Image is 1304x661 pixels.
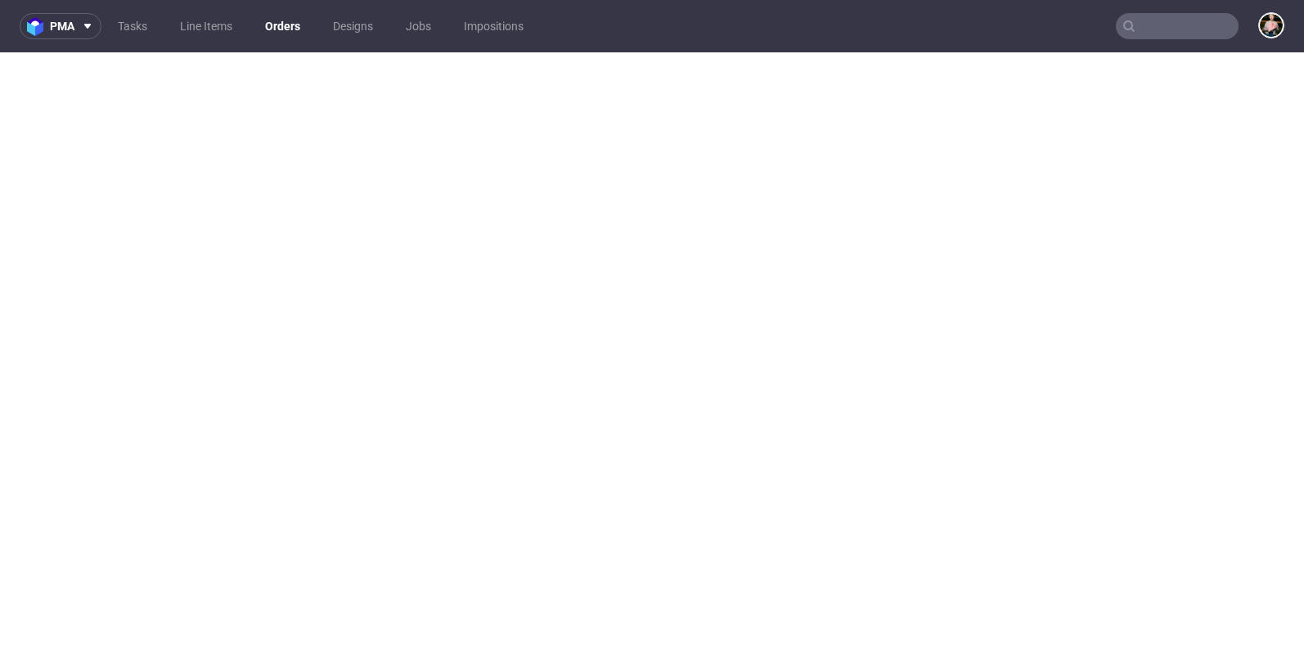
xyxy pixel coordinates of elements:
button: pma [20,13,101,39]
a: Tasks [108,13,157,39]
span: pma [50,20,74,32]
a: Impositions [454,13,533,39]
a: Orders [255,13,310,39]
img: logo [27,17,50,36]
img: Marta Tomaszewska [1260,14,1283,37]
a: Line Items [170,13,242,39]
a: Designs [323,13,383,39]
a: Jobs [396,13,441,39]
